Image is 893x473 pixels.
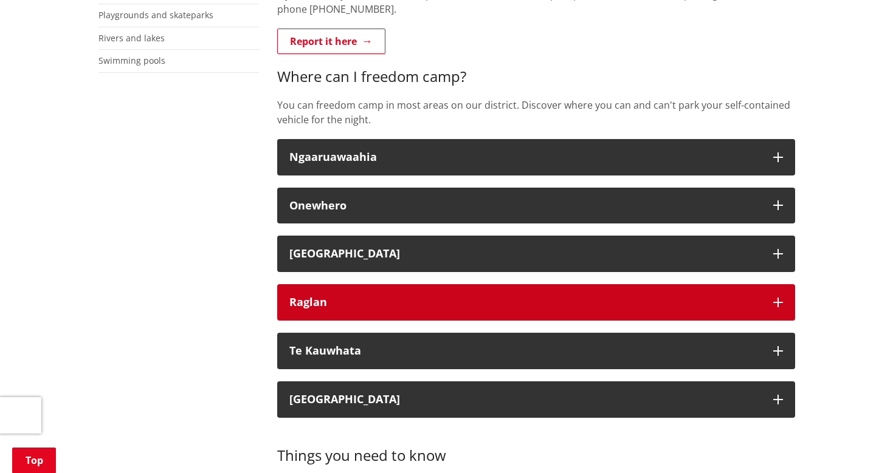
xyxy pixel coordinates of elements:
div: Onewhero [289,200,761,212]
button: Ngaaruawaahia [277,139,795,175]
button: [GEOGRAPHIC_DATA] [277,236,795,272]
iframe: Messenger Launcher [837,422,881,466]
button: Te Kauwhata [277,333,795,369]
button: Onewhero [277,188,795,224]
div: [GEOGRAPHIC_DATA] [289,248,761,260]
div: [GEOGRAPHIC_DATA] [289,393,761,406]
button: [GEOGRAPHIC_DATA] [277,381,795,418]
div: Ngaaruawaahia [289,151,761,163]
a: Playgrounds and skateparks [98,9,213,21]
div: Raglan [289,296,761,308]
a: Rivers and lakes [98,32,165,44]
a: Swimming pools [98,55,165,66]
a: Report it here [277,29,385,54]
div: Te Kauwhata [289,345,761,357]
h3: Where can I freedom camp? [277,68,795,86]
button: Raglan [277,284,795,321]
h3: Things you need to know [277,430,795,465]
p: You can freedom camp in most areas on our district. Discover where you can and can't park your se... [277,98,795,127]
a: Top [12,447,56,473]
